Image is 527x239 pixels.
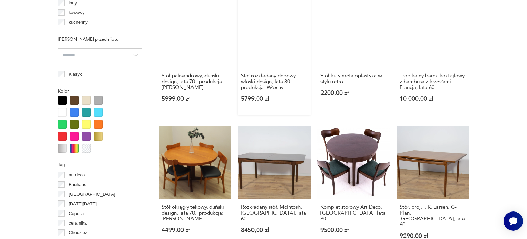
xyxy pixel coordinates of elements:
iframe: Smartsupp widget button [504,211,523,231]
p: [GEOGRAPHIC_DATA] [69,191,115,198]
h3: Stół palisandrowy, duński design, lata 70., produkcja: [PERSON_NAME] [162,73,228,90]
p: [PERSON_NAME] przedmiotu [58,35,142,43]
h3: Komplet stołowy Art Deco, [GEOGRAPHIC_DATA], lata 30. [320,204,387,222]
p: Bauhaus [69,181,86,188]
p: Klasyk [69,70,82,78]
h3: Tropikalny barek koktajlowy z bambusa z krzesłami, Francja, lata 60. [400,73,466,90]
h3: Stół okrągły tekowy, duński design, lata 70., produkcja: [PERSON_NAME] [162,204,228,222]
p: Cepelia [69,210,84,217]
p: kuchenny [69,19,88,26]
h3: Stół kuty metaloplastyka w stylu retro [320,73,387,85]
p: 9500,00 zł [320,227,387,233]
p: Tag [58,161,142,169]
p: [DATE][DATE] [69,200,97,208]
p: ceramika [69,219,87,227]
p: 5799,00 zł [241,96,307,102]
p: Chodzież [69,229,87,237]
p: kawowy [69,9,84,17]
p: Kolor [58,87,142,95]
p: 2200,00 zł [320,90,387,96]
h3: Stół, proj. I. K. Larsen, G-Plan, [GEOGRAPHIC_DATA], lata 60. [400,204,466,228]
p: 9290,00 zł [400,233,466,239]
p: 5999,00 zł [162,96,228,102]
p: art deco [69,171,85,179]
p: 10 000,00 zł [400,96,466,102]
p: 4499,00 zł [162,227,228,233]
h3: Rozkładany stół, McIntosh, [GEOGRAPHIC_DATA], lata 60. [241,204,307,222]
p: 8450,00 zł [241,227,307,233]
h3: Stół rozkładany dębowy, włoski design, lata 80., produkcja: Włochy [241,73,307,90]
